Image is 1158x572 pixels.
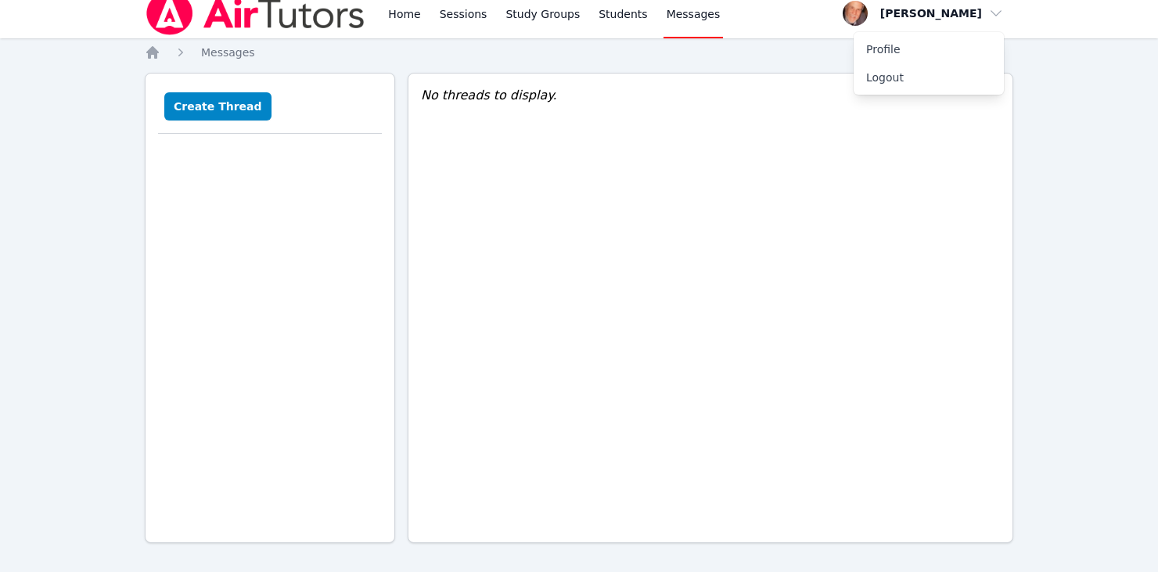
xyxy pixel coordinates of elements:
[201,46,255,59] span: Messages
[421,86,1000,105] div: No threads to display.
[854,63,1004,92] button: Logout
[667,6,721,22] span: Messages
[854,35,1004,63] a: Profile
[145,45,1013,60] nav: Breadcrumb
[201,45,255,60] a: Messages
[164,92,272,121] button: Create Thread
